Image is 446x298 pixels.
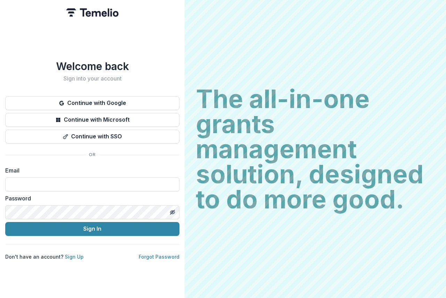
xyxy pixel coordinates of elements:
[5,60,179,72] h1: Welcome back
[66,8,118,17] img: Temelio
[5,222,179,236] button: Sign In
[65,254,84,260] a: Sign Up
[5,113,179,127] button: Continue with Microsoft
[5,194,175,203] label: Password
[5,253,84,260] p: Don't have an account?
[5,75,179,82] h2: Sign into your account
[5,166,175,175] label: Email
[5,130,179,144] button: Continue with SSO
[139,254,179,260] a: Forgot Password
[167,207,178,218] button: Toggle password visibility
[5,96,179,110] button: Continue with Google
